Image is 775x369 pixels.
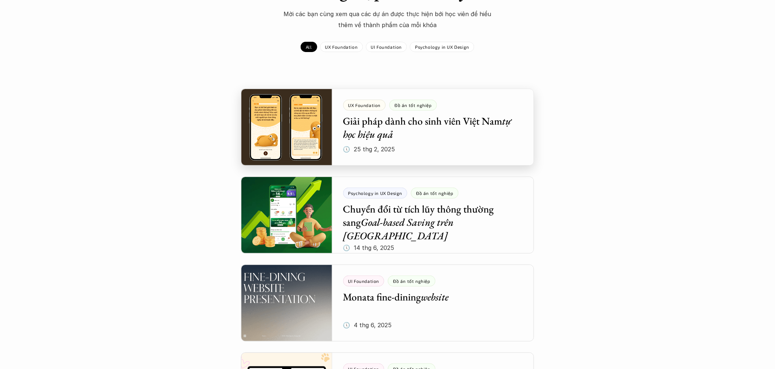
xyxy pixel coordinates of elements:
a: UI FoundationĐồ án tốt nghiệpMonata fine-diningwebsite🕔 4 thg 6, 2025 [241,265,534,342]
p: UX Foundation [325,44,358,49]
a: UI Foundation [366,42,407,52]
p: All [306,44,312,49]
a: UX FoundationĐồ án tốt nghiệpGiải pháp dành cho sinh viên Việt Namtự học hiệu quả🕔 25 thg 2, 2025 [241,89,534,166]
a: UX Foundation [320,42,363,52]
p: Psychology in UX Design [415,44,469,49]
a: Psychology in UX DesignĐồ án tốt nghiệpChuyển đổi từ tích lũy thông thường sangGoal-based Saving ... [241,177,534,254]
p: UI Foundation [371,44,402,49]
p: Mời các bạn cùng xem qua các dự án được thực hiện bới học viên để hiểu thêm về thành phẩm của mỗi... [278,8,497,31]
a: Psychology in UX Design [410,42,474,52]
